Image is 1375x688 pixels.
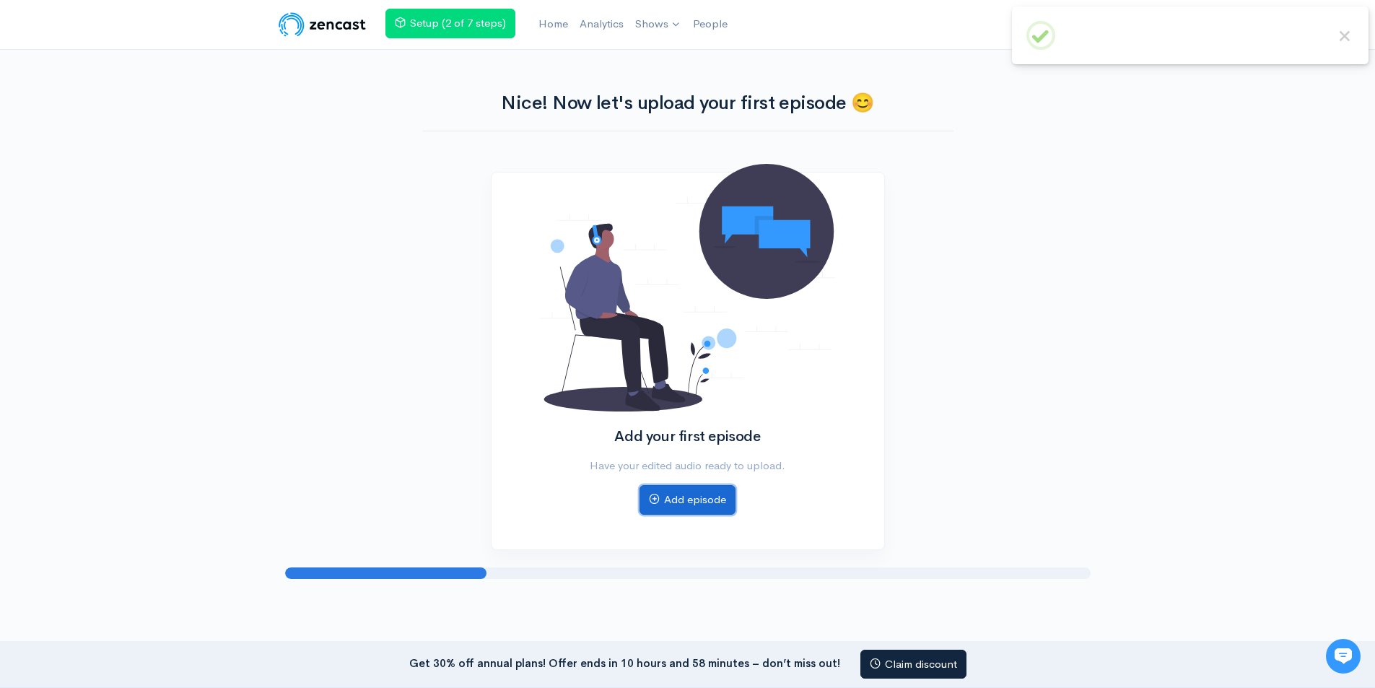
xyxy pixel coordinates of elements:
h1: Nice! Now let's upload your first episode 😊 [422,93,953,114]
button: Close this dialog [1335,27,1354,45]
p: Have your edited audio ready to upload. [540,458,835,474]
a: Claim discount [860,650,966,679]
a: Help [1006,9,1057,40]
h1: Hi 👋 [22,70,267,93]
img: ZenCast Logo [276,10,368,39]
a: People [687,9,733,40]
h2: Just let us know if you need anything and we'll be happy to help! 🙂 [22,96,267,165]
strong: Get 30% off annual plans! Offer ends in 10 hours and 58 minutes – don’t miss out! [409,656,840,669]
input: Search articles [42,271,258,300]
iframe: gist-messenger-bubble-iframe [1326,639,1361,674]
h2: Add your first episode [540,429,835,445]
a: Analytics [574,9,629,40]
a: Add episode [640,485,735,515]
button: New conversation [22,191,266,220]
a: Setup (2 of 7 steps) [385,9,515,38]
span: New conversation [93,200,173,212]
a: Home [533,9,574,40]
img: No podcasts added [540,164,835,411]
a: Shows [629,9,687,40]
p: Find an answer quickly [19,248,269,265]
